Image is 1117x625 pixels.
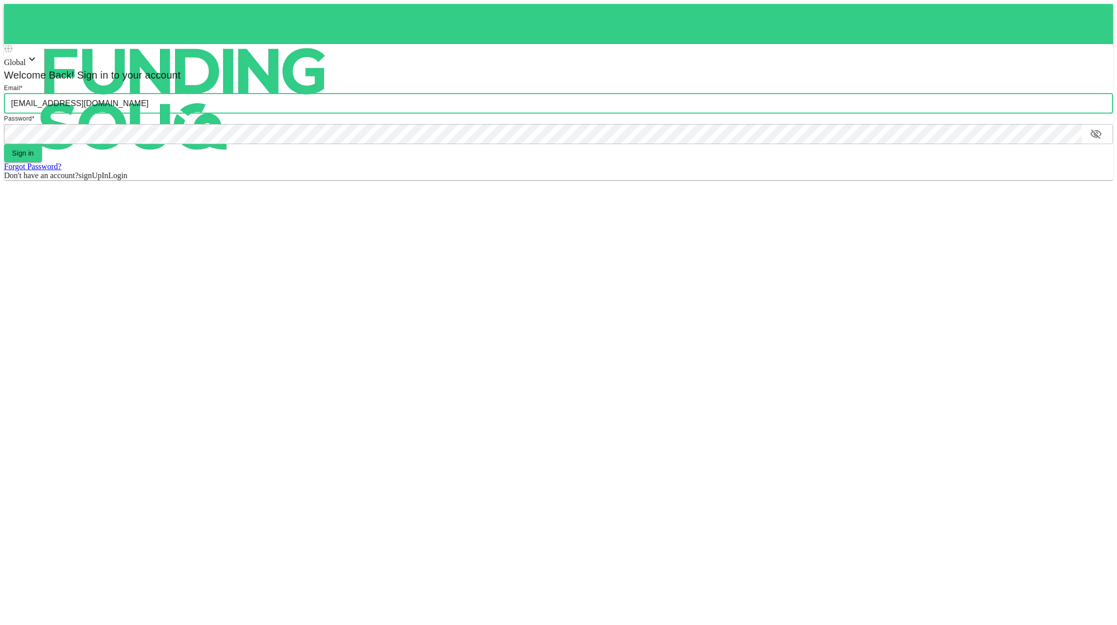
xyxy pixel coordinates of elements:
a: logo [4,4,1113,44]
input: password [4,124,1082,144]
span: Password [4,115,32,122]
img: logo [4,4,364,194]
a: Forgot Password? [4,162,61,171]
span: Sign in to your account [74,70,181,81]
div: Global [4,53,1113,67]
span: Welcome Back! [4,70,74,81]
input: email [4,94,1113,114]
span: Email [4,85,20,92]
span: Don't have an account? [4,171,78,180]
button: Sign in [4,144,42,162]
span: signUpInLogin [78,171,127,180]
